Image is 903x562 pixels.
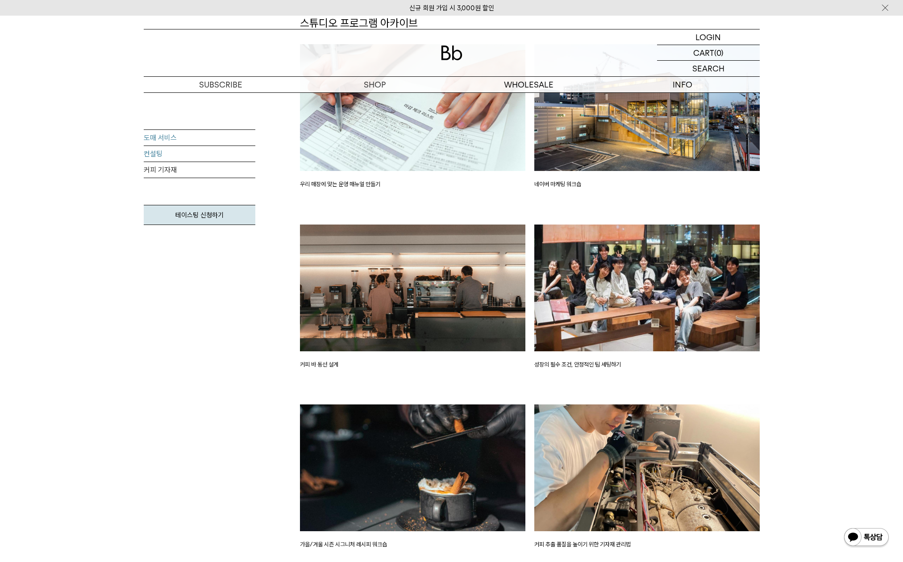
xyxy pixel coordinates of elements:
[300,540,525,549] p: 가을/겨울 시즌 시그니처 레시피 워크숍
[441,46,462,60] img: 로고
[144,77,298,92] a: SUBSCRIBE
[606,77,760,92] p: INFO
[534,225,760,351] img: 성장의 필수 조건, 안정적인 팀 세팅하기 이미지
[695,29,721,45] p: LOGIN
[534,44,760,171] img: 네이버 마케팅 워크숍 이미지
[534,540,760,549] p: 커피 추출 품질을 높이기 위한 기자재 관리법
[452,77,606,92] p: WHOLESALE
[300,44,525,171] img: 우리 매장에 맞는 운영 매뉴얼 만들기 이미지
[144,146,255,162] a: 컨설팅
[657,29,760,45] a: LOGIN
[534,180,760,189] p: 네이버 마케팅 워크숍
[692,61,724,76] p: SEARCH
[300,404,525,531] img: 가을/겨울 시즌 시그니처 레시피 워크숍 이미지
[714,45,724,60] p: (0)
[534,360,760,369] p: 성장의 필수 조건, 안정적인 팀 세팅하기
[534,404,760,531] img: 커피 추출 품질을 높이기 위한 기자재 관리법 이미지
[144,205,255,225] a: 테이스팅 신청하기
[298,77,452,92] a: SHOP
[300,225,525,351] img: 커피 바 동선 설계 이미지
[300,180,525,189] p: 우리 매장에 맞는 운영 매뉴얼 만들기
[409,4,494,12] a: 신규 회원 가입 시 3,000원 할인
[657,45,760,61] a: CART (0)
[843,527,890,549] img: 카카오톡 채널 1:1 채팅 버튼
[144,130,255,146] a: 도매 서비스
[144,162,255,178] a: 커피 기자재
[693,45,714,60] p: CART
[300,360,525,369] p: 커피 바 동선 설계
